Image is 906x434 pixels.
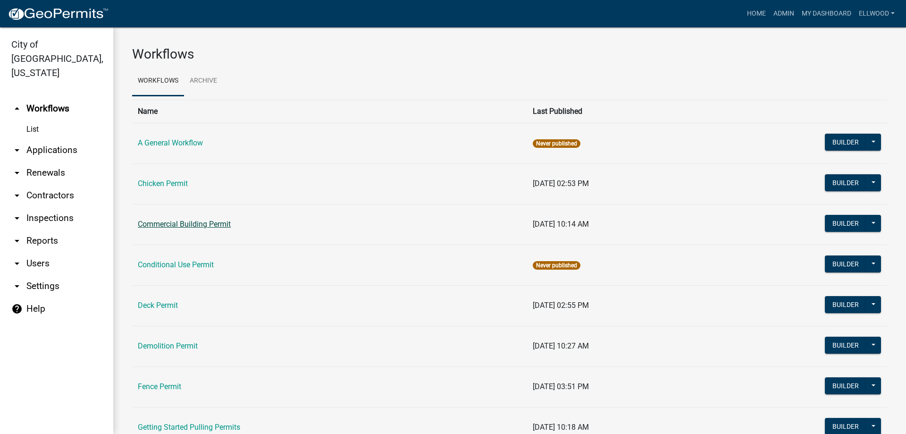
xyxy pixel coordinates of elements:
[533,139,580,148] span: Never published
[743,5,770,23] a: Home
[11,213,23,224] i: arrow_drop_down
[527,100,757,123] th: Last Published
[825,215,866,232] button: Builder
[533,179,589,188] span: [DATE] 02:53 PM
[138,179,188,188] a: Chicken Permit
[138,423,240,432] a: Getting Started Pulling Permits
[11,258,23,269] i: arrow_drop_down
[138,220,231,229] a: Commercial Building Permit
[138,301,178,310] a: Deck Permit
[132,100,527,123] th: Name
[825,296,866,313] button: Builder
[533,301,589,310] span: [DATE] 02:55 PM
[533,220,589,229] span: [DATE] 10:14 AM
[184,66,223,96] a: Archive
[825,174,866,191] button: Builder
[11,303,23,315] i: help
[11,145,23,156] i: arrow_drop_down
[11,281,23,292] i: arrow_drop_down
[855,5,898,23] a: Ellwood
[132,46,887,62] h3: Workflows
[11,103,23,114] i: arrow_drop_up
[825,255,866,272] button: Builder
[138,341,198,350] a: Demolition Permit
[533,261,580,270] span: Never published
[533,341,589,350] span: [DATE] 10:27 AM
[798,5,855,23] a: My Dashboard
[11,190,23,201] i: arrow_drop_down
[825,337,866,354] button: Builder
[533,382,589,391] span: [DATE] 03:51 PM
[825,134,866,151] button: Builder
[132,66,184,96] a: Workflows
[138,382,181,391] a: Fence Permit
[11,167,23,179] i: arrow_drop_down
[138,138,203,147] a: A General Workflow
[11,235,23,247] i: arrow_drop_down
[138,260,214,269] a: Conditional Use Permit
[770,5,798,23] a: Admin
[533,423,589,432] span: [DATE] 10:18 AM
[825,377,866,394] button: Builder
